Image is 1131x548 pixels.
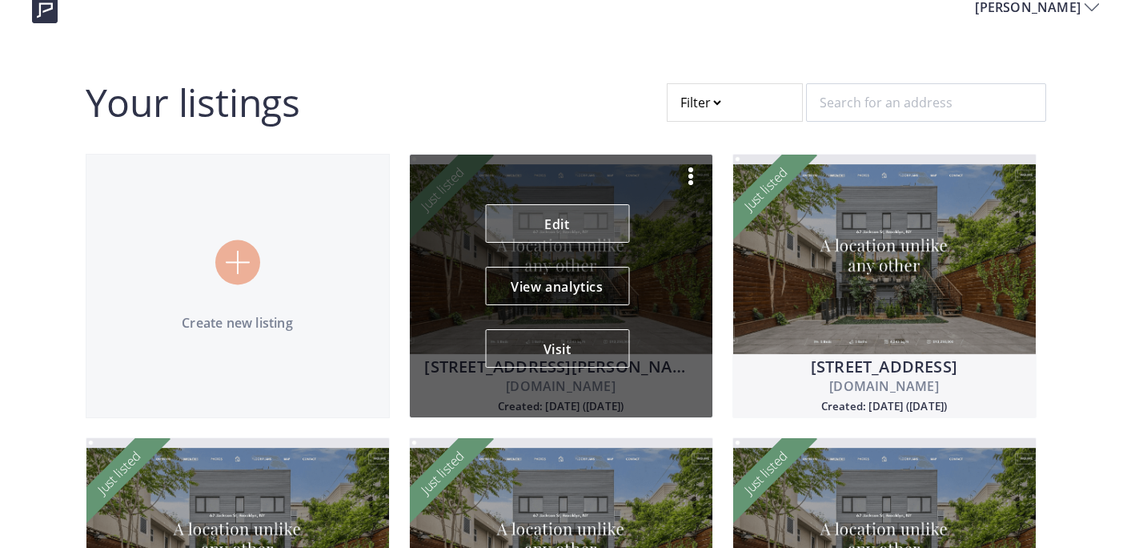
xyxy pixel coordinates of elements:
[806,83,1046,122] input: Search for an address
[86,154,390,418] a: Create new listing
[485,204,629,243] a: Edit
[485,329,629,368] button: Visit
[86,313,389,332] p: Create new listing
[86,83,300,122] h2: Your listings
[485,267,629,305] button: View analytics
